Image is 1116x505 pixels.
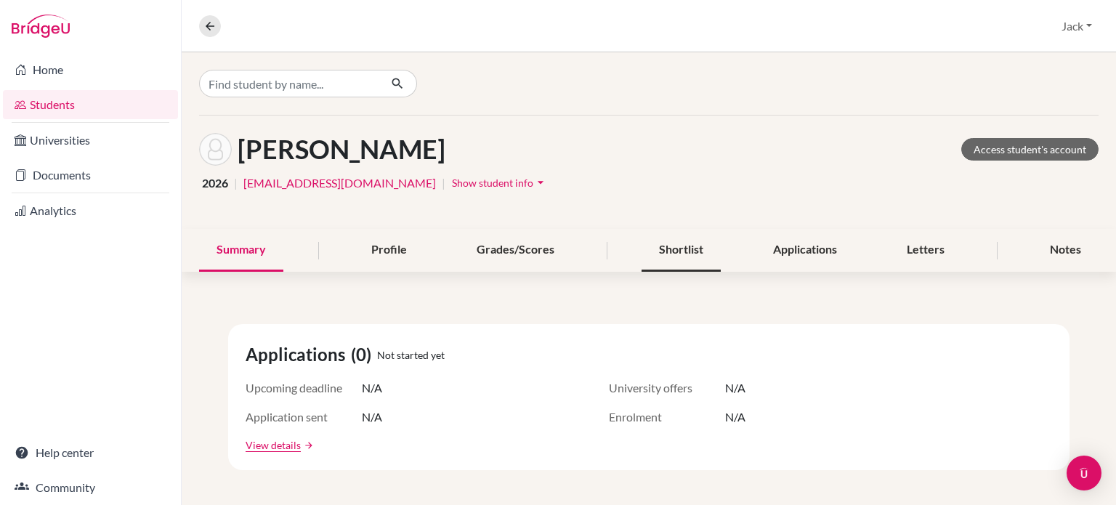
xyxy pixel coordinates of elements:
[301,440,314,451] a: arrow_forward
[725,379,745,397] span: N/A
[199,70,379,97] input: Find student by name...
[3,90,178,119] a: Students
[234,174,238,192] span: |
[3,438,178,467] a: Help center
[3,161,178,190] a: Documents
[246,408,362,426] span: Application sent
[238,134,445,165] h1: [PERSON_NAME]
[362,408,382,426] span: N/A
[246,379,362,397] span: Upcoming deadline
[756,229,854,272] div: Applications
[351,342,377,368] span: (0)
[1032,229,1099,272] div: Notes
[609,408,725,426] span: Enrolment
[451,171,549,194] button: Show student infoarrow_drop_down
[642,229,721,272] div: Shortlist
[3,196,178,225] a: Analytics
[202,174,228,192] span: 2026
[246,437,301,453] a: View details
[3,126,178,155] a: Universities
[1067,456,1101,490] div: Open Intercom Messenger
[362,379,382,397] span: N/A
[3,473,178,502] a: Community
[12,15,70,38] img: Bridge-U
[243,174,436,192] a: [EMAIL_ADDRESS][DOMAIN_NAME]
[961,138,1099,161] a: Access student's account
[442,174,445,192] span: |
[246,342,351,368] span: Applications
[377,347,445,363] span: Not started yet
[609,379,725,397] span: University offers
[354,229,424,272] div: Profile
[199,133,232,166] img: Ji Ming Sheu's avatar
[452,177,533,189] span: Show student info
[199,229,283,272] div: Summary
[889,229,962,272] div: Letters
[725,408,745,426] span: N/A
[459,229,572,272] div: Grades/Scores
[1055,12,1099,40] button: Jack
[3,55,178,84] a: Home
[533,175,548,190] i: arrow_drop_down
